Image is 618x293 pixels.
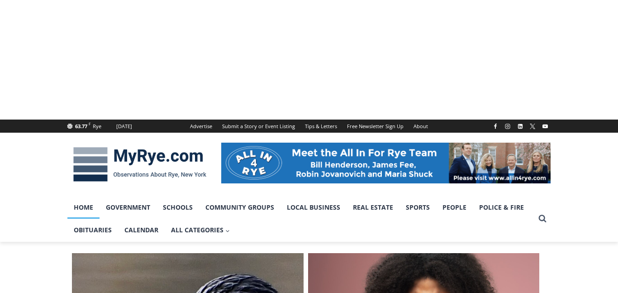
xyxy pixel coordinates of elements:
[347,196,399,219] a: Real Estate
[540,121,551,132] a: YouTube
[165,219,236,241] a: All Categories
[515,121,526,132] a: Linkedin
[527,121,538,132] a: X
[67,196,534,242] nav: Primary Navigation
[67,219,118,241] a: Obituaries
[67,196,100,219] a: Home
[199,196,280,219] a: Community Groups
[118,219,165,241] a: Calendar
[100,196,157,219] a: Government
[399,196,436,219] a: Sports
[300,120,342,133] a: Tips & Letters
[502,121,513,132] a: Instagram
[342,120,409,133] a: Free Newsletter Sign Up
[490,121,501,132] a: Facebook
[171,225,230,235] span: All Categories
[534,211,551,227] button: View Search Form
[116,122,132,130] div: [DATE]
[409,120,433,133] a: About
[75,123,87,130] span: 63.77
[217,120,300,133] a: Submit a Story or Event Listing
[280,196,347,219] a: Local Business
[93,122,101,130] div: Rye
[67,141,212,188] img: MyRye.com
[436,196,473,219] a: People
[157,196,199,219] a: Schools
[185,120,433,133] nav: Secondary Navigation
[185,120,217,133] a: Advertise
[221,143,551,183] img: All in for Rye
[473,196,530,219] a: Police & Fire
[89,121,90,126] span: F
